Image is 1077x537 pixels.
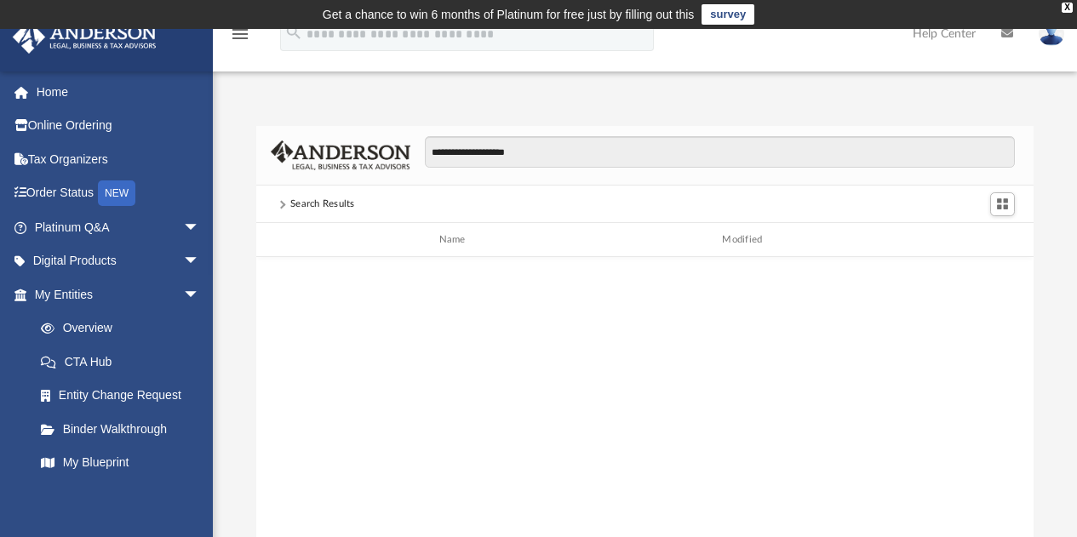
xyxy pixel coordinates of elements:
[12,244,226,278] a: Digital Productsarrow_drop_down
[98,180,135,206] div: NEW
[604,232,886,248] div: Modified
[1039,21,1064,46] img: User Pic
[313,232,596,248] div: Name
[290,197,355,212] div: Search Results
[894,232,1013,248] div: id
[12,176,226,211] a: Order StatusNEW
[183,277,217,312] span: arrow_drop_down
[12,277,226,311] a: My Entitiesarrow_drop_down
[230,24,250,44] i: menu
[24,311,226,346] a: Overview
[425,136,1015,169] input: Search files and folders
[990,192,1016,216] button: Switch to Grid View
[8,20,162,54] img: Anderson Advisors Platinum Portal
[12,75,226,109] a: Home
[284,23,303,42] i: search
[264,232,306,248] div: id
[24,379,226,413] a: Entity Change Request
[1062,3,1073,13] div: close
[230,32,250,44] a: menu
[24,345,226,379] a: CTA Hub
[12,210,226,244] a: Platinum Q&Aarrow_drop_down
[183,210,217,245] span: arrow_drop_down
[183,244,217,279] span: arrow_drop_down
[12,142,226,176] a: Tax Organizers
[24,412,226,446] a: Binder Walkthrough
[702,4,754,25] a: survey
[24,446,217,480] a: My Blueprint
[24,479,226,513] a: Tax Due Dates
[323,4,695,25] div: Get a chance to win 6 months of Platinum for free just by filling out this
[12,109,226,143] a: Online Ordering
